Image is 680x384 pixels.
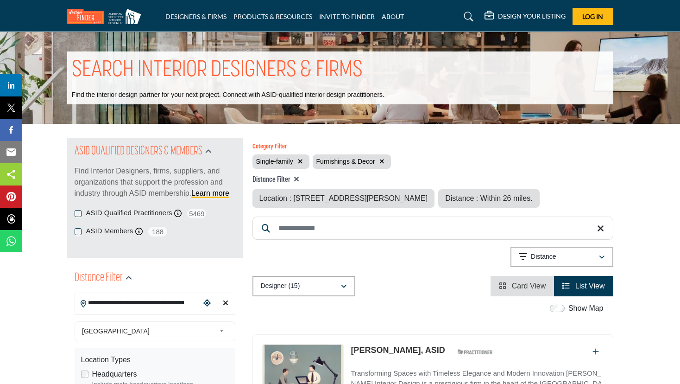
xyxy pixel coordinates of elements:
h1: SEARCH INTERIOR DESIGNERS & FIRMS [72,56,363,85]
span: Furnishings & Decor [316,158,375,165]
input: ASID Qualified Practitioners checkbox [75,210,82,217]
input: ASID Members checkbox [75,228,82,235]
span: Single-family [256,158,293,165]
a: PRODUCTS & RESOURCES [233,13,312,20]
span: 188 [147,226,168,237]
p: Find the interior design partner for your next project. Connect with ASID-qualified interior desi... [72,90,384,100]
h2: ASID QUALIFIED DESIGNERS & MEMBERS [75,143,202,160]
span: Log In [582,13,603,20]
h2: Distance Filter [75,270,123,287]
a: Add To List [592,348,599,356]
img: Site Logo [67,9,146,24]
div: DESIGN YOUR LISTING [485,11,566,22]
a: View List [562,282,604,290]
a: INVITE TO FINDER [319,13,375,20]
button: Distance [510,247,613,267]
label: Headquarters [92,369,137,380]
label: ASID Qualified Practitioners [86,208,172,218]
div: Choose your current location [200,294,214,314]
a: Learn more [191,189,229,197]
img: ASID Qualified Practitioners Badge Icon [454,346,496,358]
button: Log In [573,8,613,25]
input: Search Keyword [252,217,613,240]
label: ASID Members [86,226,133,237]
p: Ellen Korney, ASID [351,344,445,357]
a: ABOUT [382,13,404,20]
a: Search [455,9,479,24]
li: Card View [491,276,554,296]
input: Search Location [75,294,200,312]
span: 5469 [186,208,207,219]
a: DESIGNERS & FIRMS [165,13,227,20]
span: List View [575,282,605,290]
h6: Category Filter [252,143,391,151]
h4: Distance Filter [252,175,540,185]
span: Card View [512,282,546,290]
button: Designer (15) [252,276,355,296]
span: Distance : Within 26 miles. [445,194,533,202]
a: [PERSON_NAME], ASID [351,346,445,355]
li: List View [554,276,613,296]
span: Location : [STREET_ADDRESS][PERSON_NAME] [259,194,428,202]
p: Designer (15) [261,282,300,291]
a: View Card [499,282,546,290]
h5: DESIGN YOUR LISTING [498,12,566,20]
p: Distance [531,252,556,262]
div: Clear search location [219,294,233,314]
label: Show Map [568,303,604,314]
div: Location Types [81,354,229,365]
p: Find Interior Designers, firms, suppliers, and organizations that support the profession and indu... [75,166,235,199]
span: [GEOGRAPHIC_DATA] [82,326,215,337]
